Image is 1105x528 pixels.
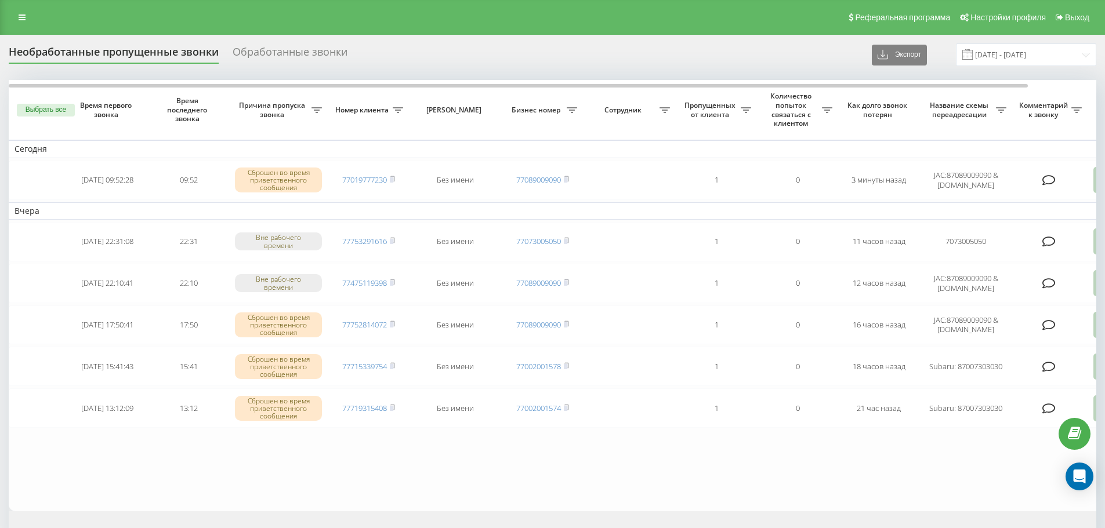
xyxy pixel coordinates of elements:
a: 77002001578 [516,361,561,372]
td: Без имени [409,388,502,428]
span: Сотрудник [589,105,660,115]
div: Open Intercom Messenger [1066,463,1093,490]
div: Вне рабочего времени [235,274,322,292]
td: [DATE] 22:10:41 [67,264,148,303]
a: 77019777230 [342,174,387,185]
td: 1 [676,222,757,261]
div: Сброшен во время приветственного сообщения [235,167,322,193]
td: Subaru: 87007303030 [919,388,1012,428]
span: Как долго звонок потерян [847,101,910,119]
td: 16 часов назад [838,305,919,345]
div: Обработанные звонки [233,46,347,64]
a: 77089009090 [516,278,561,288]
td: 1 [676,161,757,200]
td: 22:10 [148,264,229,303]
a: 77073005050 [516,236,561,246]
span: Причина пропуска звонка [235,101,311,119]
span: [PERSON_NAME] [419,105,492,115]
td: Без имени [409,222,502,261]
td: 0 [757,264,838,303]
button: Выбрать все [17,104,75,116]
div: Сброшен во время приветственного сообщения [235,396,322,421]
span: Количество попыток связаться с клиентом [763,92,822,128]
td: 13:12 [148,388,229,428]
div: Вне рабочего времени [235,232,322,250]
span: Выход [1065,13,1089,22]
td: 0 [757,388,838,428]
button: Экспорт [872,45,927,65]
td: 3 минуты назад [838,161,919,200]
td: 0 [757,347,838,386]
td: Subaru: 87007303030 [919,347,1012,386]
div: Сброшен во время приветственного сообщения [235,312,322,338]
td: 0 [757,222,838,261]
span: Номер клиента [334,105,393,115]
td: JAC:87089009090 & [DOMAIN_NAME] [919,305,1012,345]
td: 17:50 [148,305,229,345]
span: Время последнего звонка [157,96,220,123]
a: 77752814072 [342,319,387,330]
td: [DATE] 15:41:43 [67,347,148,386]
td: [DATE] 17:50:41 [67,305,148,345]
div: Сброшен во время приветственного сообщения [235,354,322,380]
td: JAC:87089009090 & [DOMAIN_NAME] [919,264,1012,303]
td: 1 [676,388,757,428]
a: 77715339754 [342,361,387,372]
td: 0 [757,305,838,345]
td: [DATE] 22:31:08 [67,222,148,261]
td: [DATE] 09:52:28 [67,161,148,200]
td: [DATE] 13:12:09 [67,388,148,428]
td: Без имени [409,305,502,345]
a: 77475119398 [342,278,387,288]
span: Настройки профиля [970,13,1046,22]
span: Реферальная программа [855,13,950,22]
td: 11 часов назад [838,222,919,261]
span: Комментарий к звонку [1018,101,1071,119]
td: 12 часов назад [838,264,919,303]
td: 09:52 [148,161,229,200]
td: Без имени [409,347,502,386]
span: Пропущенных от клиента [682,101,741,119]
td: 21 час назад [838,388,919,428]
a: 77089009090 [516,319,561,330]
td: Без имени [409,264,502,303]
td: 18 часов назад [838,347,919,386]
span: Бизнес номер [508,105,567,115]
td: 1 [676,347,757,386]
td: JAC:87089009090 & [DOMAIN_NAME] [919,161,1012,200]
td: 7073005050 [919,222,1012,261]
span: Время первого звонка [76,101,139,119]
td: 1 [676,305,757,345]
td: 0 [757,161,838,200]
td: Без имени [409,161,502,200]
td: 1 [676,264,757,303]
td: 22:31 [148,222,229,261]
a: 77002001574 [516,403,561,413]
div: Необработанные пропущенные звонки [9,46,219,64]
span: Название схемы переадресации [925,101,996,119]
a: 77089009090 [516,174,561,185]
a: 77753291616 [342,236,387,246]
td: 15:41 [148,347,229,386]
a: 77719315408 [342,403,387,413]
